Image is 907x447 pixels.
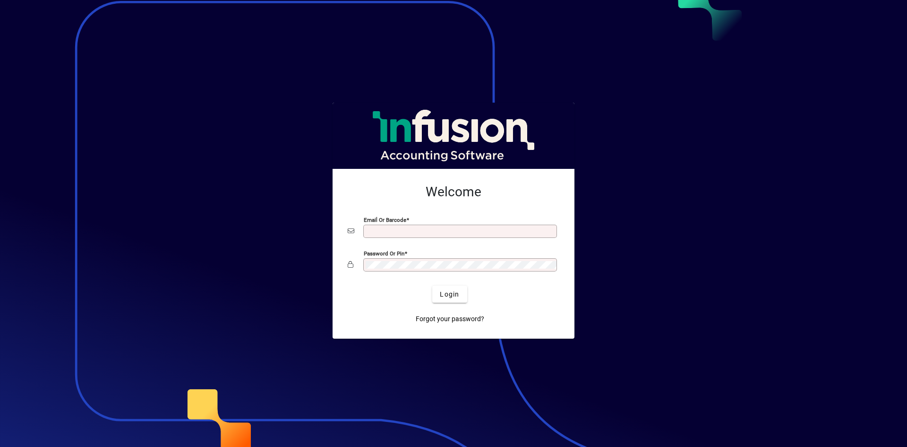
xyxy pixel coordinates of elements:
[364,217,406,223] mat-label: Email or Barcode
[440,289,459,299] span: Login
[412,310,488,327] a: Forgot your password?
[348,184,559,200] h2: Welcome
[364,250,404,257] mat-label: Password or Pin
[416,314,484,324] span: Forgot your password?
[432,286,467,303] button: Login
